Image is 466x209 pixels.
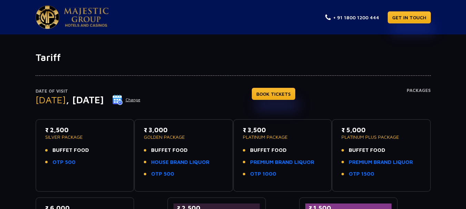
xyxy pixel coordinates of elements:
a: GET IN TOUCH [388,11,431,23]
p: ₹ 2,500 [45,125,125,135]
h4: Packages [407,88,431,113]
a: BOOK TICKETS [252,88,295,100]
p: ₹ 3,500 [243,125,323,135]
p: PLATINUM PACKAGE [243,135,323,139]
a: OTP 1000 [250,170,276,178]
a: OTP 1500 [349,170,374,178]
p: SILVER PACKAGE [45,135,125,139]
span: BUFFET FOOD [250,146,287,154]
p: ₹ 5,000 [341,125,421,135]
a: PREMIUM BRAND LIQUOR [349,158,413,166]
p: Date of Visit [36,88,141,95]
img: Majestic Pride [64,8,109,27]
a: HOUSE BRAND LIQUOR [151,158,209,166]
span: [DATE] [36,94,66,105]
p: PLATINUM PLUS PACKAGE [341,135,421,139]
p: ₹ 3,000 [144,125,224,135]
p: GOLDEN PACKAGE [144,135,224,139]
span: BUFFET FOOD [349,146,385,154]
span: BUFFET FOOD [151,146,188,154]
a: + 91 1800 1200 444 [325,14,379,21]
a: PREMIUM BRAND LIQUOR [250,158,314,166]
span: , [DATE] [66,94,104,105]
a: OTP 500 [52,158,76,166]
img: Majestic Pride [36,6,59,29]
a: OTP 500 [151,170,174,178]
h1: Tariff [36,52,431,63]
button: Change [112,94,141,105]
span: BUFFET FOOD [52,146,89,154]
